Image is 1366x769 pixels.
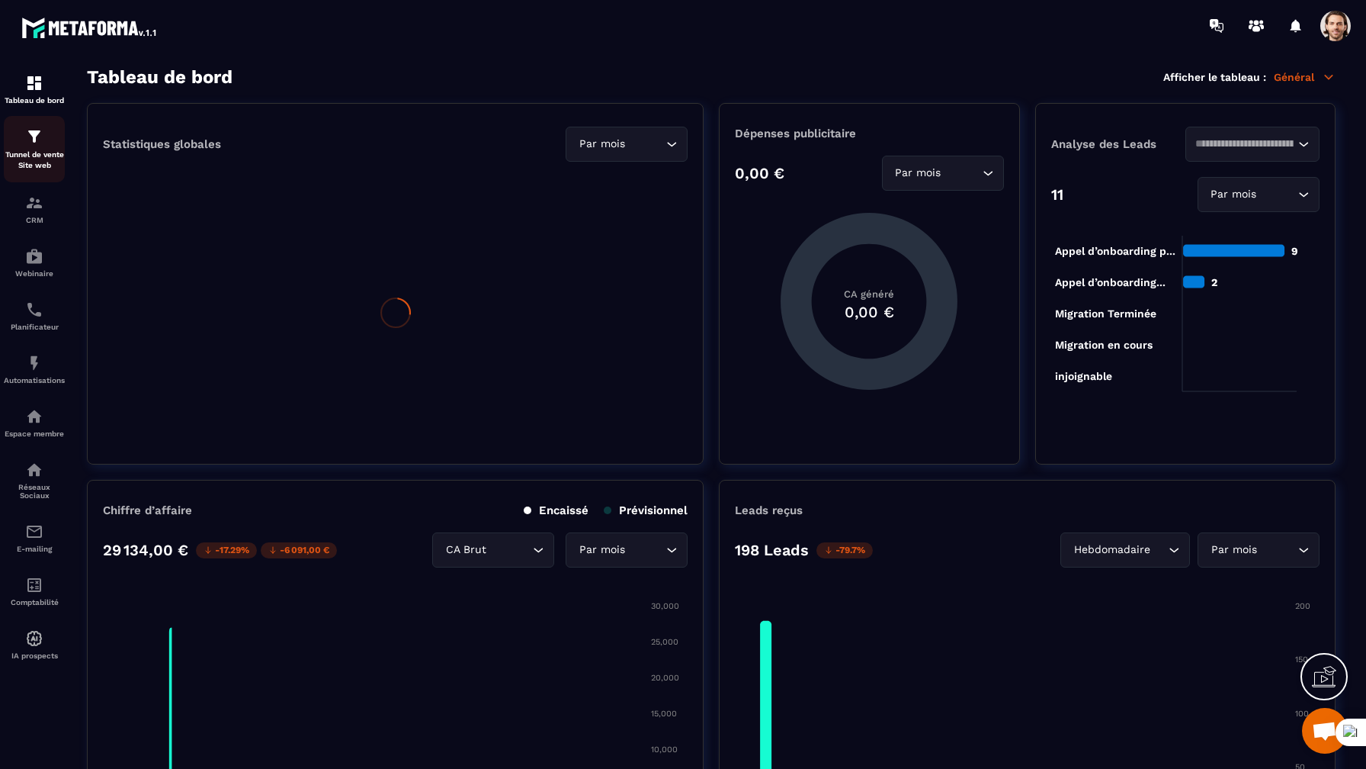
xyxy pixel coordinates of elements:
p: Tableau de bord [4,96,65,105]
img: logo [21,14,159,41]
input: Search for option [628,136,662,153]
img: accountant [25,576,43,594]
a: accountantaccountantComptabilité [4,565,65,618]
h3: Tableau de bord [87,66,232,88]
a: formationformationCRM [4,182,65,236]
div: Search for option [1198,533,1320,568]
tspan: Migration Terminée [1054,307,1156,320]
input: Search for option [944,165,979,182]
span: Hebdomadaire [1070,542,1153,558]
tspan: 200 [1295,601,1310,611]
tspan: 100 [1295,709,1309,719]
p: CRM [4,216,65,224]
div: Search for option [566,533,688,568]
p: Automatisations [4,376,65,384]
tspan: 20,000 [651,673,679,683]
p: 198 Leads [735,541,809,559]
span: Par mois [1207,186,1260,203]
a: formationformationTunnel de vente Site web [4,116,65,182]
tspan: Appel d’onboarding... [1054,276,1165,289]
a: social-networksocial-networkRéseaux Sociaux [4,449,65,511]
a: automationsautomationsEspace membre [4,396,65,449]
div: Mở cuộc trò chuyện [1302,708,1348,754]
p: Planificateur [4,323,65,331]
tspan: 10,000 [651,745,678,755]
img: email [25,523,43,541]
tspan: 25,000 [651,637,678,647]
p: -6 091,00 € [261,542,337,558]
p: Afficher le tableau : [1163,71,1266,83]
div: Search for option [1060,533,1190,568]
span: CA Brut [442,542,489,558]
p: Tunnel de vente Site web [4,150,65,171]
p: Espace membre [4,430,65,438]
tspan: 150 [1295,655,1308,664]
img: automations [25,407,43,426]
a: schedulerschedulerPlanificateur [4,289,65,343]
div: Search for option [1198,177,1320,212]
tspan: 30,000 [651,601,679,611]
p: 11 [1051,185,1063,204]
p: E-mailing [4,545,65,553]
img: formation [25,127,43,146]
input: Search for option [628,542,662,558]
img: automations [25,247,43,265]
a: emailemailE-mailing [4,511,65,565]
span: Par mois [576,136,628,153]
div: Search for option [432,533,554,568]
tspan: Migration en cours [1054,339,1152,352]
img: formation [25,74,43,92]
div: Search for option [882,156,1004,191]
a: automationsautomationsWebinaire [4,236,65,289]
p: 0,00 € [735,164,784,182]
tspan: injoignable [1054,370,1111,383]
p: Réseaux Sociaux [4,483,65,500]
span: Par mois [892,165,944,182]
img: scheduler [25,301,43,319]
p: Comptabilité [4,598,65,607]
tspan: Appel d’onboarding p... [1054,245,1175,258]
p: Général [1274,70,1336,84]
p: Leads reçus [735,504,803,517]
p: 29 134,00 € [103,541,188,559]
img: automations [25,354,43,372]
p: -79.7% [816,542,873,558]
a: automationsautomationsAutomatisations [4,343,65,396]
input: Search for option [1260,542,1294,558]
p: Webinaire [4,269,65,278]
p: Statistiques globales [103,137,221,151]
input: Search for option [1260,186,1294,203]
input: Search for option [1153,542,1165,558]
tspan: 15,000 [651,709,677,719]
a: formationformationTableau de bord [4,63,65,116]
p: -17.29% [196,542,257,558]
p: Analyse des Leads [1051,137,1185,151]
p: Chiffre d’affaire [103,504,192,517]
img: social-network [25,461,43,479]
span: Par mois [576,542,628,558]
img: formation [25,194,43,212]
p: Dépenses publicitaire [735,127,1003,140]
input: Search for option [1195,136,1294,153]
p: Prévisionnel [604,504,688,517]
input: Search for option [489,542,529,558]
div: Search for option [1185,127,1320,162]
div: Search for option [566,127,688,162]
p: IA prospects [4,652,65,660]
span: Par mois [1207,542,1260,558]
img: automations [25,629,43,648]
p: Encaissé [524,504,588,517]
